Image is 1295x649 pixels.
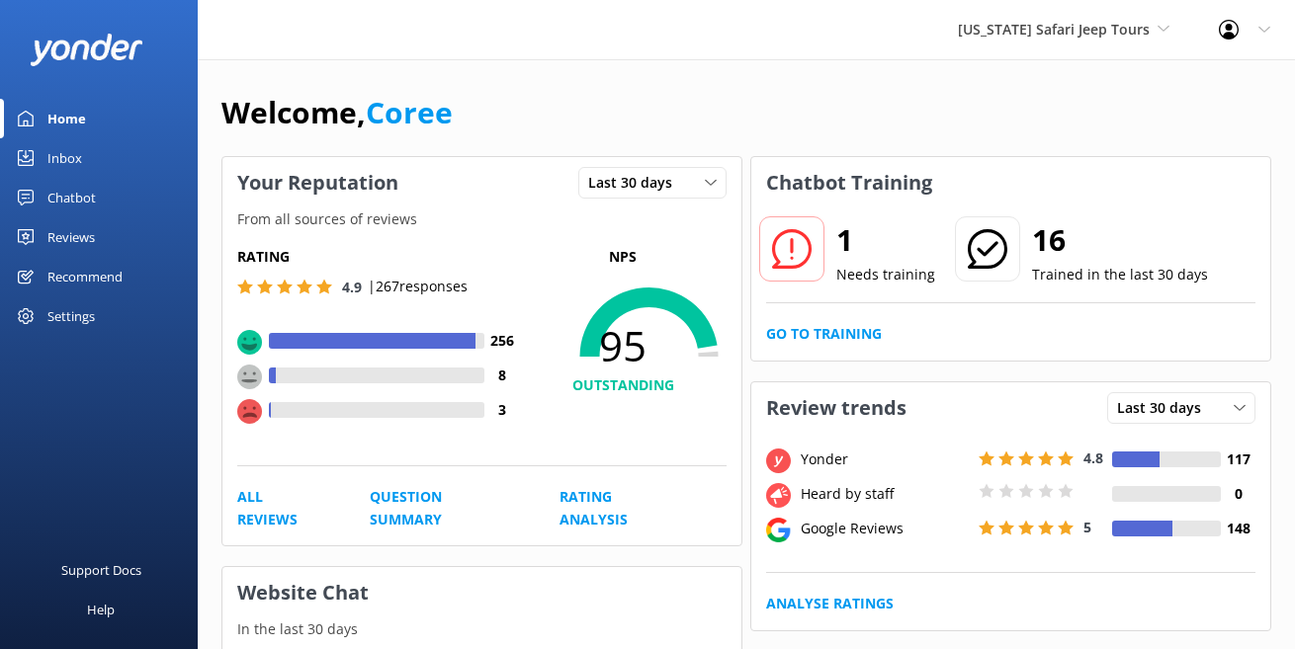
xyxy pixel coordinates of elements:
[519,321,727,370] span: 95
[47,99,86,138] div: Home
[766,593,894,614] a: Analyse Ratings
[958,20,1150,39] span: [US_STATE] Safari Jeep Tours
[1221,483,1255,505] h4: 0
[1221,448,1255,470] h4: 117
[221,89,453,136] h1: Welcome,
[484,399,519,421] h4: 3
[1032,216,1208,264] h2: 16
[47,178,96,217] div: Chatbot
[1083,518,1091,536] span: 5
[766,323,882,345] a: Go to Training
[87,590,115,629] div: Help
[751,382,921,434] h3: Review trends
[560,486,682,530] a: Rating Analysis
[751,157,947,208] h3: Chatbot Training
[222,567,741,618] h3: Website Chat
[484,365,519,386] h4: 8
[836,216,935,264] h2: 1
[30,34,143,66] img: yonder-white-logo.png
[222,618,741,640] p: In the last 30 days
[47,138,82,178] div: Inbox
[796,448,974,470] div: Yonder
[47,257,123,296] div: Recommend
[47,296,95,336] div: Settings
[237,246,519,268] h5: Rating
[836,264,935,285] p: Needs training
[1117,397,1213,419] span: Last 30 days
[519,374,727,396] h4: OUTSTANDING
[1083,448,1103,467] span: 4.8
[588,172,684,194] span: Last 30 days
[370,486,515,530] a: Question Summary
[342,278,362,296] span: 4.9
[484,330,519,352] h4: 256
[237,486,325,530] a: All Reviews
[796,483,974,505] div: Heard by staff
[222,157,413,208] h3: Your Reputation
[368,276,468,297] p: | 267 responses
[222,208,741,230] p: From all sources of reviews
[47,217,95,257] div: Reviews
[1032,264,1208,285] p: Trained in the last 30 days
[519,246,727,268] p: NPS
[61,550,141,590] div: Support Docs
[366,92,453,132] a: Coree
[1221,518,1255,539] h4: 148
[796,518,974,539] div: Google Reviews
